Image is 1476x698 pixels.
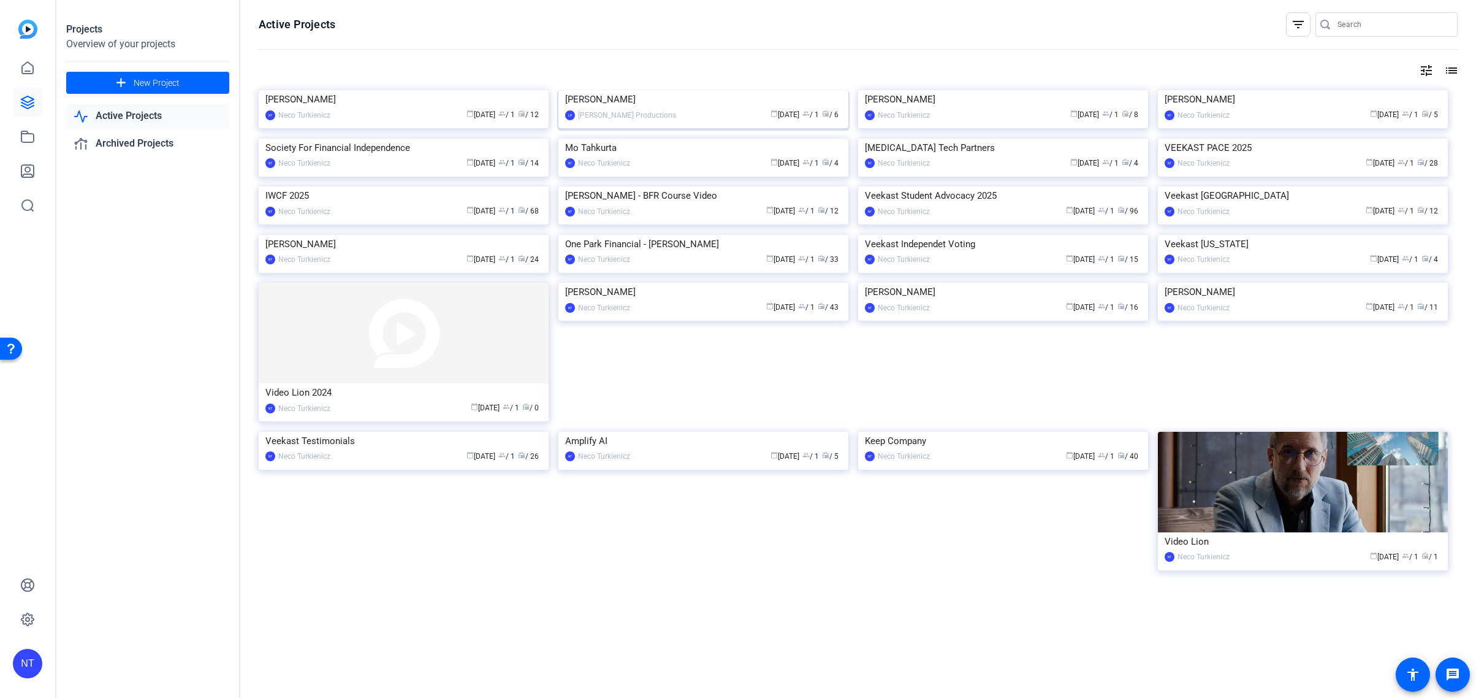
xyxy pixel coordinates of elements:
div: Neco Turkienicz [578,157,630,169]
span: group [1102,158,1109,166]
span: calendar_today [770,451,778,459]
span: radio [1117,451,1125,459]
div: NT [265,255,275,264]
div: Neco Turkienicz [878,253,930,266]
span: / 1 [1098,452,1114,461]
a: Active Projects [66,104,229,129]
span: New Project [134,77,180,90]
div: NT [565,158,575,168]
span: radio [1421,255,1429,262]
mat-icon: add [113,75,129,91]
span: [DATE] [466,452,495,461]
span: radio [522,403,530,410]
span: / 4 [1421,255,1438,264]
div: NT [865,451,875,461]
span: / 1 [498,255,515,264]
span: group [498,451,506,459]
div: [PERSON_NAME] [265,235,542,253]
div: NT [1165,207,1174,217]
span: radio [1417,302,1425,310]
div: NT [565,303,575,313]
span: [DATE] [1066,452,1095,461]
span: / 43 [818,303,839,312]
span: group [1102,110,1109,117]
div: [PERSON_NAME] [1165,90,1441,109]
span: / 0 [522,404,539,412]
span: / 1 [1102,159,1119,167]
span: [DATE] [466,207,495,215]
span: group [802,451,810,459]
div: Neco Turkienicz [1177,551,1230,563]
span: / 40 [1117,452,1138,461]
span: calendar_today [1066,255,1073,262]
div: NT [13,649,42,678]
div: NT [265,158,275,168]
div: Veekast [GEOGRAPHIC_DATA] [1165,186,1441,205]
div: Video Lion [1165,532,1441,551]
div: Neco Turkienicz [278,450,330,462]
div: VEEKAST PACE 2025 [1165,139,1441,157]
div: Keep Company [865,432,1141,450]
div: Veekast Testimonials [265,432,542,450]
div: Neco Turkienicz [1177,157,1230,169]
span: / 1 [798,303,815,312]
span: / 8 [1122,110,1138,119]
span: radio [822,110,829,117]
div: Neco Turkienicz [878,450,930,462]
span: group [498,206,506,213]
div: LP [565,110,575,120]
div: [MEDICAL_DATA] Tech Partners [865,139,1141,157]
span: [DATE] [1366,159,1394,167]
div: Neco Turkienicz [1177,253,1230,266]
div: [PERSON_NAME] [265,90,542,109]
span: [DATE] [1066,207,1095,215]
span: [DATE] [1366,303,1394,312]
mat-icon: message [1445,667,1460,682]
span: radio [822,158,829,166]
span: radio [1117,255,1125,262]
span: / 1 [1098,303,1114,312]
span: radio [518,110,525,117]
div: One Park Financial - [PERSON_NAME] [565,235,842,253]
span: radio [1122,110,1129,117]
span: [DATE] [466,110,495,119]
div: Neco Turkienicz [1177,205,1230,218]
span: radio [1417,158,1425,166]
span: group [798,255,805,262]
div: Neco Turkienicz [878,205,930,218]
span: / 4 [1122,159,1138,167]
div: NT [865,303,875,313]
span: calendar_today [1070,158,1078,166]
div: NT [265,110,275,120]
span: group [1098,302,1105,310]
div: Neco Turkienicz [578,205,630,218]
div: Neco Turkienicz [278,402,330,415]
span: [DATE] [1070,110,1099,119]
div: [PERSON_NAME] [865,90,1141,109]
div: IWCF 2025 [265,186,542,205]
span: calendar_today [466,451,474,459]
span: [DATE] [766,207,795,215]
div: Neco Turkienicz [578,253,630,266]
div: NT [565,207,575,217]
span: radio [818,255,825,262]
span: group [503,403,510,410]
span: calendar_today [766,302,774,310]
mat-icon: list [1443,63,1458,78]
span: calendar_today [466,206,474,213]
div: NT [865,110,875,120]
div: [PERSON_NAME] [565,283,842,301]
span: calendar_today [1066,302,1073,310]
span: / 1 [498,110,515,119]
span: [DATE] [1366,207,1394,215]
span: / 1 [498,452,515,461]
span: group [1098,451,1105,459]
div: Neco Turkienicz [878,157,930,169]
div: NT [265,451,275,461]
span: radio [518,255,525,262]
span: calendar_today [1370,110,1377,117]
span: / 1 [798,255,815,264]
span: / 15 [1117,255,1138,264]
div: NT [865,255,875,264]
span: / 6 [822,110,839,119]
